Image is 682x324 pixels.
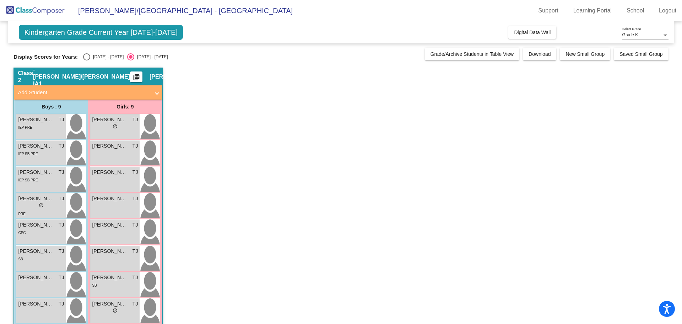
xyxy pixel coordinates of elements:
[92,300,128,308] span: [PERSON_NAME]
[132,116,138,123] span: TJ
[18,89,150,97] mat-panel-title: Add Student
[132,300,138,308] span: TJ
[90,54,124,60] div: [DATE] - [DATE]
[92,169,128,176] span: [PERSON_NAME]
[653,5,682,16] a: Logout
[18,212,26,216] span: PRE
[59,195,64,202] span: TJ
[132,195,138,202] span: TJ
[132,274,138,281] span: TJ
[431,51,514,57] span: Grade/Archive Students in Table View
[533,5,564,16] a: Support
[92,221,128,229] span: [PERSON_NAME]
[92,283,97,287] span: SB
[621,5,650,16] a: School
[130,71,142,82] button: Print Students Details
[529,51,551,57] span: Download
[18,248,54,255] span: [PERSON_NAME]
[59,116,64,123] span: TJ
[92,195,128,202] span: [PERSON_NAME]
[18,178,38,182] span: IEP SB PRE
[92,248,128,255] span: [PERSON_NAME]
[134,54,168,60] div: [DATE] - [DATE]
[83,53,168,60] mat-radio-group: Select an option
[59,248,64,255] span: TJ
[619,51,662,57] span: Saved Small Group
[92,142,128,150] span: [PERSON_NAME]
[92,116,128,123] span: [PERSON_NAME]
[71,5,293,16] span: [PERSON_NAME]/[GEOGRAPHIC_DATA] - [GEOGRAPHIC_DATA]
[59,300,64,308] span: TJ
[508,26,556,39] button: Digital Data Wall
[14,85,162,100] mat-expansion-panel-header: Add Student
[19,25,183,40] span: Kindergarten Grade Current Year [DATE]-[DATE]
[18,231,26,235] span: CPC
[18,70,33,84] span: Class 2
[59,221,64,229] span: TJ
[565,51,605,57] span: New Small Group
[18,300,54,308] span: [PERSON_NAME]
[132,221,138,229] span: TJ
[59,169,64,176] span: TJ
[568,5,618,16] a: Learning Portal
[614,48,668,60] button: Saved Small Group
[132,142,138,150] span: TJ
[132,169,138,176] span: TJ
[132,248,138,255] span: TJ
[59,142,64,150] span: TJ
[18,116,54,123] span: [PERSON_NAME]
[88,100,162,114] div: Girls: 9
[18,142,54,150] span: [PERSON_NAME]
[18,257,23,261] span: SB
[150,73,197,80] span: [PERSON_NAME]
[113,124,118,129] span: do_not_disturb_alt
[113,308,118,313] span: do_not_disturb_alt
[18,152,38,156] span: IEP SB PRE
[59,274,64,281] span: TJ
[425,48,520,60] button: Grade/Archive Students in Table View
[13,54,78,60] span: Display Scores for Years:
[39,203,44,208] span: do_not_disturb_alt
[18,274,54,281] span: [PERSON_NAME]
[132,74,141,84] mat-icon: picture_as_pdf
[523,48,556,60] button: Download
[92,274,128,281] span: [PERSON_NAME]
[14,100,88,114] div: Boys : 9
[514,30,551,35] span: Digital Data Wall
[18,195,54,202] span: [PERSON_NAME]
[18,221,54,229] span: [PERSON_NAME]
[33,66,130,87] span: - [PERSON_NAME]/[PERSON_NAME] IA1
[560,48,610,60] button: New Small Group
[18,169,54,176] span: [PERSON_NAME]
[622,32,638,37] span: Grade K
[18,126,32,129] span: IEP PRE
